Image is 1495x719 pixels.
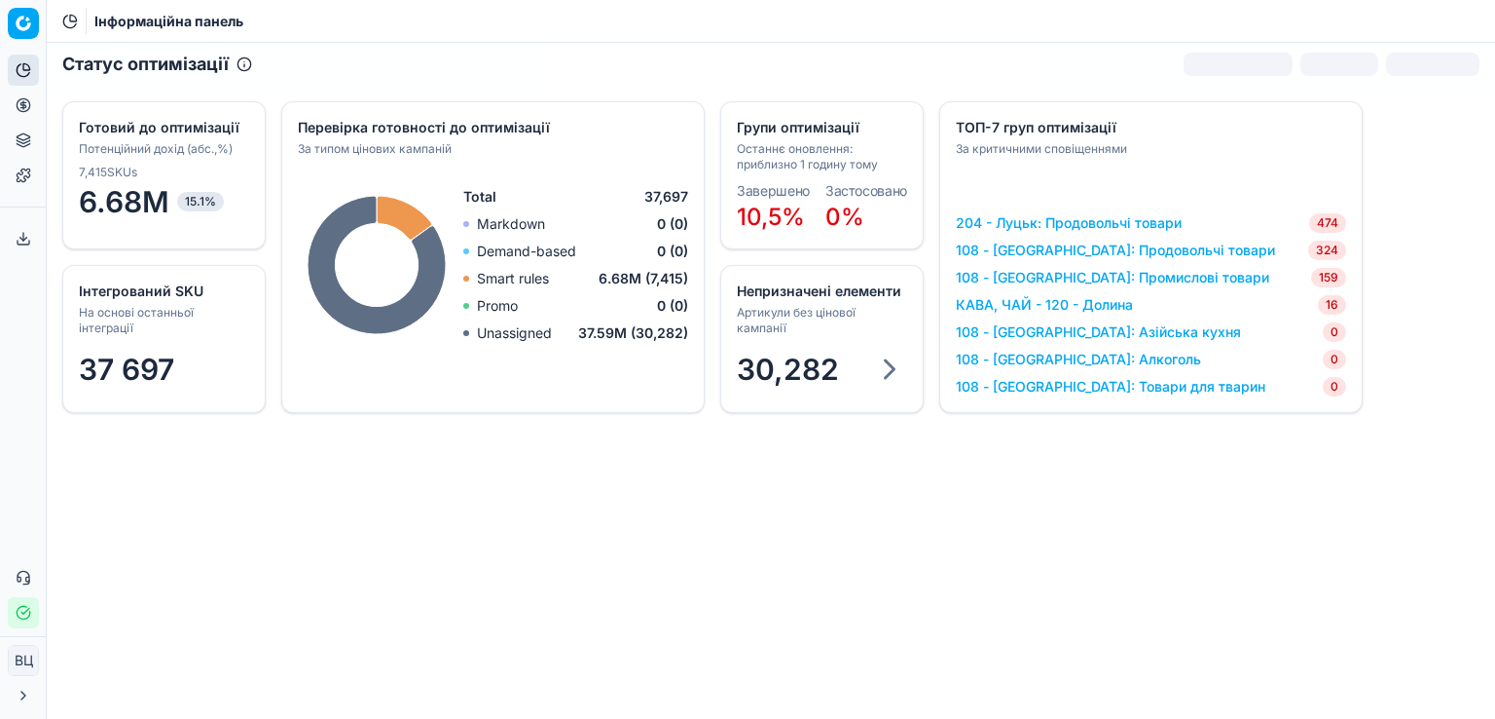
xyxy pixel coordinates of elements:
font: Статус оптимізації [62,54,229,74]
font: За критичними сповіщеннями [956,141,1127,156]
font: 0% [825,203,864,231]
span: 0 (0) [657,242,688,261]
span: 6.68M [79,184,249,219]
span: 0 [1323,377,1346,397]
span: 0 (0) [657,214,688,234]
font: 37 697 [79,352,174,387]
a: 108 - [GEOGRAPHIC_DATA]: Азійська кухня [956,322,1241,342]
span: 324 [1308,241,1346,260]
a: 108 - [GEOGRAPHIC_DATA]: Алкоголь [956,350,1201,369]
font: ТОП-7 груп оптимізації [956,119,1116,135]
span: 0 [1323,322,1346,342]
font: На основі останньої інтеграції [79,305,194,335]
span: 6.68M (7,415) [599,269,688,288]
a: КАВА, ЧАЙ - 120 - Долина [956,295,1133,315]
font: Непризначені елементи [737,283,901,299]
p: Smart rules [477,269,549,288]
font: 10,5% [737,203,805,231]
a: 108 - [GEOGRAPHIC_DATA]: Товари для тварин [956,377,1265,397]
font: За типом цінових кампаній [298,141,452,156]
span: 0 (0) [657,296,688,316]
p: Unassigned [477,323,552,343]
span: Total [463,187,496,207]
span: Інформаційна панель [94,12,243,31]
span: 0 [1323,350,1346,369]
p: Markdown [477,214,545,234]
span: 16 [1318,295,1346,315]
font: Застосовано [825,182,907,199]
span: 474 [1309,213,1346,233]
font: Інформаційна панель [94,13,243,29]
a: 108 - [GEOGRAPHIC_DATA]: Продовольчі товари [956,241,1275,260]
p: Promo [477,296,518,316]
span: 7,415 SKUs [79,165,137,180]
font: Завершено [737,182,810,199]
span: 37.59M (30,282) [578,323,688,343]
span: 15.1% [177,192,224,211]
font: Артикули без цінової кампанії [737,305,856,335]
button: ВЦ [8,645,39,676]
font: Перевірка готовності до оптимізації [298,119,550,135]
font: Потенційний дохід (абс.,%) [79,141,233,156]
nav: хлібні крихти [94,12,243,31]
font: Групи оптимізації [737,119,859,135]
span: 37,697 [644,187,688,207]
span: 30,282 [737,352,839,387]
font: Останнє оновлення: приблизно 1 годину тому [737,141,878,171]
span: 159 [1311,268,1346,287]
font: Готовий до оптимізації [79,119,239,135]
font: ВЦ [15,652,33,668]
a: 204 - Луцьк: Продовольчі товари [956,213,1182,233]
a: 108 - [GEOGRAPHIC_DATA]: Промислові товари [956,268,1269,287]
font: Інтегрований SKU [79,283,203,299]
p: Demand-based [477,242,576,261]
